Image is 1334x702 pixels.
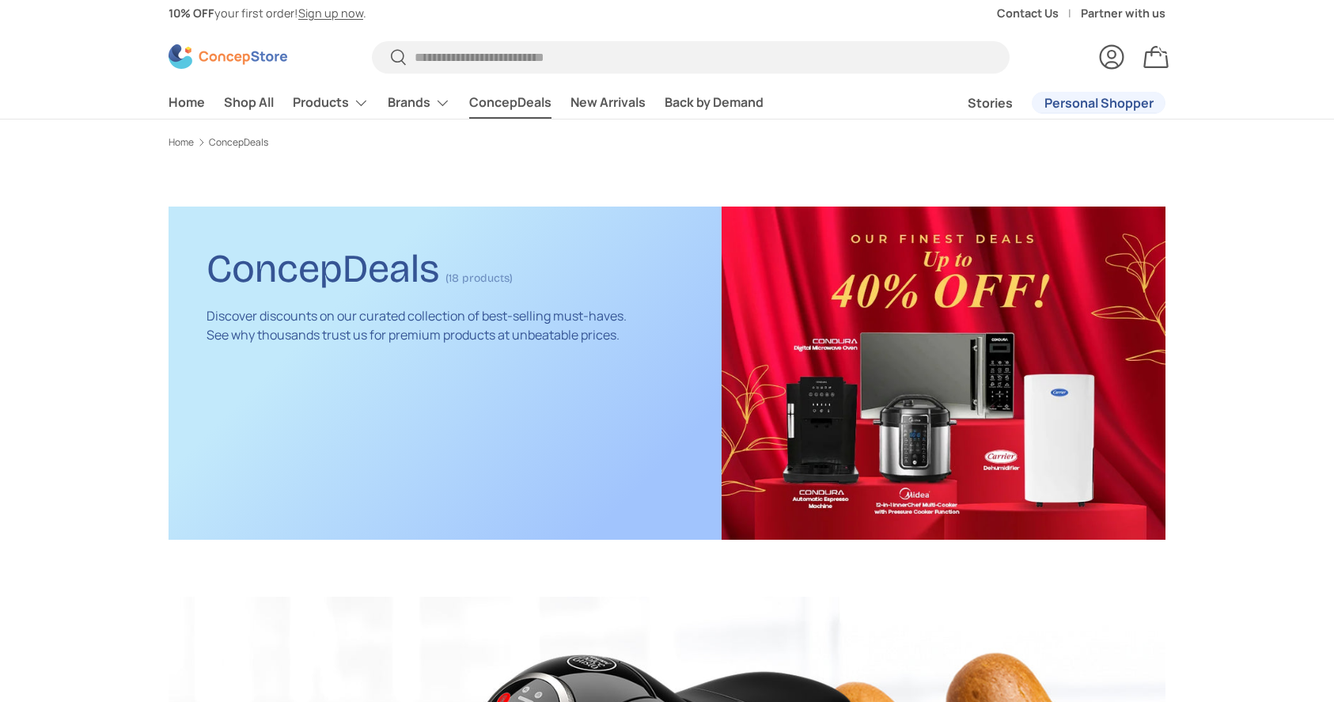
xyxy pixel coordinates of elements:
a: ConcepDeals [209,138,268,147]
nav: Primary [169,87,764,119]
img: ConcepDeals [722,207,1165,540]
p: your first order! . [169,5,366,22]
a: New Arrivals [570,87,646,118]
strong: 10% OFF [169,6,214,21]
a: Back by Demand [665,87,764,118]
a: Contact Us [997,5,1081,22]
a: Home [169,138,194,147]
span: 2 [1164,40,1169,52]
a: Shop All [224,87,274,118]
a: Personal Shopper [1032,92,1165,114]
a: Home [169,87,205,118]
a: Sign up now [298,6,363,21]
nav: Secondary [930,87,1165,119]
summary: Products [283,87,378,119]
h1: ConcepDeals [207,239,439,292]
span: Discover discounts on our curated collection of best-selling must-haves. See why thousands trust ... [207,307,627,343]
a: Products [293,87,369,119]
img: ConcepStore [169,44,287,69]
span: Personal Shopper [1044,97,1154,109]
a: ConcepDeals [469,87,551,118]
span: (18 products) [445,271,513,285]
a: Brands [388,87,450,119]
summary: Brands [378,87,460,119]
nav: Breadcrumbs [169,135,1165,150]
a: Stories [968,88,1013,119]
a: Partner with us [1081,5,1165,22]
